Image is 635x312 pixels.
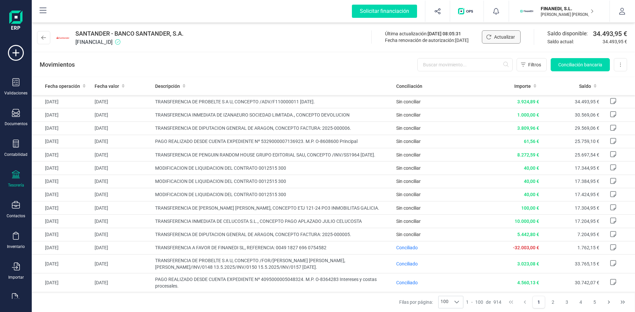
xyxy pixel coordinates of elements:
span: MODIFICACION DE LIQUIDACION DEL CONTRATO 0012515 300 [155,191,391,198]
span: TRANSFERENCIA INMEDIATA DE CELUCOSTA S.L., CONCEPTO PAGO APLAZADO JULIO CELUCOSTA [155,218,391,225]
span: Fecha valor [95,83,119,89]
span: TRANSFERENCIA DE [PERSON_NAME] [PERSON_NAME], CONCEPTO ETJ 121-24 PO3 INMOBILITAS GALICIA. [155,205,391,211]
td: 25.697,54 € [542,148,602,161]
input: Buscar movimiento... [417,58,513,71]
span: MODIFICACION DE LIQUIDACION DEL CONTRATO 0012515 300 [155,165,391,171]
div: Fecha renovación de autorización: [385,37,469,44]
span: Saldo actual: [547,38,600,45]
td: [DATE] [92,241,152,254]
button: Logo de OPS [454,1,480,22]
td: 7.204,95 € [542,228,602,241]
span: Descripción [155,83,180,89]
span: 34.493,95 € [593,29,627,38]
span: Importe [514,83,531,89]
button: Page 2 [547,296,559,308]
td: [DATE] [32,175,92,188]
span: Sin conciliar [396,232,421,237]
span: Conciliación [396,83,422,89]
td: [DATE] [32,255,92,273]
td: 25.759,10 € [542,135,602,148]
td: [DATE] [92,161,152,175]
button: Page 5 [588,296,601,308]
span: Conciliado [396,245,418,250]
td: 34.493,95 € [542,95,602,108]
span: 1.000,00 € [517,112,539,118]
img: FI [520,4,534,18]
div: Filas por página: [399,296,463,308]
span: Actualizar [494,34,515,40]
span: PAGO REALIZADO DESDE CUENTA EXPEDIENTE Nº 5329000007136923. M.P. O-8608600 Principal [155,138,391,145]
span: 40,00 € [524,179,539,184]
td: [DATE] [92,215,152,228]
span: 34.493,95 € [603,38,627,45]
div: Tesorería [8,183,24,188]
span: Conciliación bancaria [558,61,602,68]
span: [DATE] [455,38,469,43]
span: Filtros [528,61,541,68]
span: de [486,299,491,305]
span: TRANSFERENCIA DE DIPUTACION GENERAL DE ARAGON, CONCEPTO FACTURA: 2025-000006. [155,125,391,131]
td: [DATE] [92,121,152,135]
td: [DATE] [32,241,92,254]
span: MODIFICACION DE LIQUIDACION DEL CONTRATO 0012515 300 [155,178,391,185]
button: First Page [505,296,517,308]
span: TRANSFERENCIA DE PENGUIN RANDOM HOUSE GRUPO EDITORIAL SAU, CONCEPTO /INV/SS1964 [DATE]. [155,152,391,158]
span: TRANSFERENCIA INMEDIATA DE IZANAEURO SOCIEDAD LIMITADA., CONCEPTO DEVOLUCION [155,112,391,118]
button: FIFINANEDI, S.L.[PERSON_NAME] [PERSON_NAME] VOZMEDIANO [PERSON_NAME] [517,1,602,22]
span: 3.809,96 € [517,125,539,131]
button: Page 1 [532,296,545,308]
td: [DATE] [32,273,92,292]
td: [DATE] [32,215,92,228]
button: Page 3 [561,296,573,308]
td: [DATE] [32,121,92,135]
span: [FINANCIAL_ID] [75,38,184,46]
img: Logo de OPS [458,8,476,15]
span: Sin conciliar [396,179,421,184]
td: 29.569,06 € [542,121,602,135]
span: 4.560,13 € [517,280,539,285]
td: 30.742,07 € [542,273,602,292]
div: Importar [8,275,24,280]
span: 914 [493,299,501,305]
td: 17.384,95 € [542,175,602,188]
td: [DATE] [32,108,92,121]
td: [DATE] [92,108,152,121]
td: 17.304,95 € [542,201,602,215]
span: Sin conciliar [396,205,421,211]
span: 3.924,89 € [517,99,539,104]
span: TRANSFERENCIA DE PROBELTE S A U, CONCEPTO /ADV/F110000011 [DATE]. [155,98,391,105]
span: 5.442,80 € [517,232,539,237]
span: Sin conciliar [396,99,421,104]
td: [DATE] [92,255,152,273]
span: 40,00 € [524,165,539,171]
span: 100 [475,299,483,305]
button: Conciliación bancaria [551,58,610,71]
span: [DATE] 08:05:31 [428,31,461,36]
button: Filtros [517,58,547,71]
span: 10.000,00 € [515,219,539,224]
span: TRANSFERENCIA A FAVOR DE FINANEDI SL, REFERENCIA: 0049 1827 696 0754582 [155,244,391,251]
button: Previous Page [519,296,531,308]
div: Contactos [7,213,25,219]
td: [DATE] [32,95,92,108]
span: 40,00 € [524,192,539,197]
td: [DATE] [92,228,152,241]
td: 30.569,06 € [542,108,602,121]
p: [PERSON_NAME] [PERSON_NAME] VOZMEDIANO [PERSON_NAME] [541,12,594,17]
span: PAGO REALIZADO DESDE CUENTA EXPEDIENTE Nº 4095000005048324. M.P. O-8364283 Intereses y costas pro... [155,276,391,289]
span: Saldo disponible: [547,30,590,38]
p: FINANEDI, S.L. [541,5,594,12]
span: Saldo [579,83,591,89]
span: TRANSFERENCIA DE PROBELTE S A U, CONCEPTO /FOR/[PERSON_NAME] [PERSON_NAME], [PERSON_NAME]/INV/014... [155,257,391,270]
td: [DATE] [32,228,92,241]
td: [DATE] [92,188,152,201]
td: [DATE] [92,135,152,148]
td: [DATE] [92,175,152,188]
button: Last Page [616,296,629,308]
span: 61,56 € [524,139,539,144]
p: Movimientos [40,60,75,69]
span: 100 [439,296,450,308]
span: 100,00 € [521,205,539,211]
img: Logo Finanedi [9,11,22,32]
button: Next Page [603,296,615,308]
